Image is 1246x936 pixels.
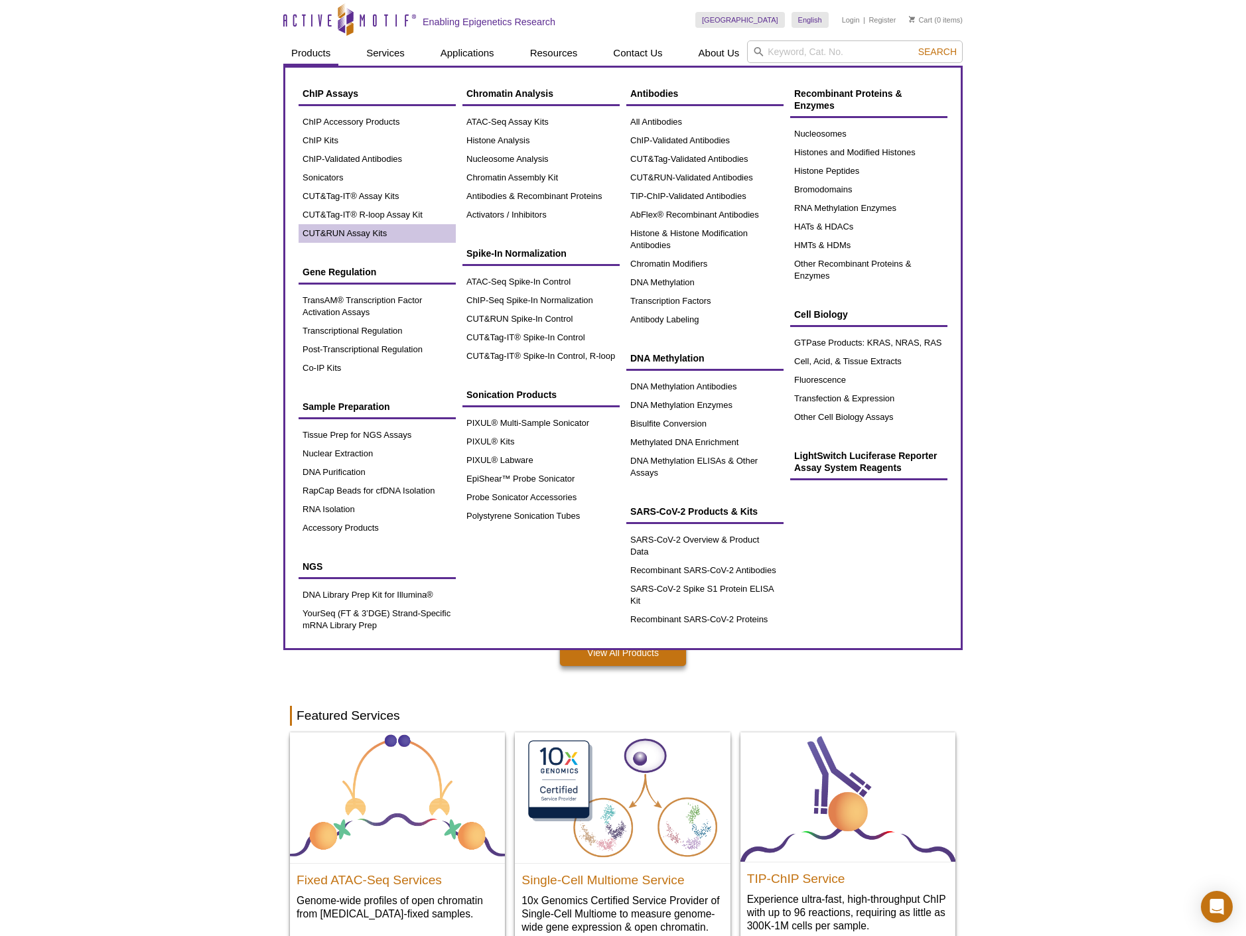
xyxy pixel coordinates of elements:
[909,16,915,23] img: Your Cart
[462,414,620,433] a: PIXUL® Multi-Sample Sonicator
[909,15,932,25] a: Cart
[462,310,620,328] a: CUT&RUN Spike-In Control
[462,470,620,488] a: EpiShear™ Probe Sonicator
[466,88,553,99] span: Chromatin Analysis
[790,218,947,236] a: HATs & HDACs
[462,488,620,507] a: Probe Sonicator Accessories
[626,396,784,415] a: DNA Methylation Enzymes
[626,168,784,187] a: CUT&RUN-Validated Antibodies
[303,561,322,572] span: NGS
[794,88,902,111] span: Recombinant Proteins & Enzymes
[297,894,498,921] p: Genome-wide profiles of open chromatin from [MEDICAL_DATA]-fixed samples.
[626,187,784,206] a: TIP-ChIP-Validated Antibodies
[626,131,784,150] a: ChIP-Validated Antibodies
[626,273,784,292] a: DNA Methylation
[790,125,947,143] a: Nucleosomes
[462,206,620,224] a: Activators / Inhibitors
[790,443,947,480] a: LightSwitch Luciferase Reporter Assay System Reagents
[790,255,947,285] a: Other Recombinant Proteins & Enzymes
[790,236,947,255] a: HMTs & HDMs
[462,382,620,407] a: Sonication Products
[433,40,502,66] a: Applications
[626,580,784,610] a: SARS-CoV-2 Spike S1 Protein ELISA Kit
[909,12,963,28] li: (0 items)
[299,187,456,206] a: CUT&Tag-IT® Assay Kits
[626,150,784,168] a: CUT&Tag-Validated Antibodies
[299,168,456,187] a: Sonicators
[914,46,961,58] button: Search
[626,531,784,561] a: SARS-CoV-2 Overview & Product Data
[790,389,947,408] a: Transfection & Expression
[299,554,456,579] a: NGS
[299,291,456,322] a: TransAM® Transcription Factor Activation Assays
[303,267,376,277] span: Gene Regulation
[626,310,784,329] a: Antibody Labeling
[605,40,670,66] a: Contact Us
[299,113,456,131] a: ChIP Accessory Products
[299,463,456,482] a: DNA Purification
[790,180,947,199] a: Bromodomains
[626,561,784,580] a: Recombinant SARS-CoV-2 Antibodies
[630,506,758,517] span: SARS-CoV-2 Products & Kits
[626,499,784,524] a: SARS-CoV-2 Products & Kits
[462,131,620,150] a: Histone Analysis
[462,241,620,266] a: Spike-In Normalization
[462,451,620,470] a: PIXUL® Labware
[303,401,390,412] span: Sample Preparation
[299,340,456,359] a: Post-Transcriptional Regulation
[626,346,784,371] a: DNA Methylation
[863,12,865,28] li: |
[790,334,947,352] a: GTPase Products: KRAS, NRAS, RAS
[299,500,456,519] a: RNA Isolation
[747,866,949,886] h2: TIP-ChIP Service
[918,46,957,57] span: Search
[299,519,456,537] a: Accessory Products
[423,16,555,28] h2: Enabling Epigenetics Research
[740,732,955,862] img: TIP-ChIP Service
[290,732,505,935] a: Fixed ATAC-Seq Services Fixed ATAC-Seq Services Genome-wide profiles of open chromatin from [MEDI...
[842,15,860,25] a: Login
[299,359,456,377] a: Co-IP Kits
[790,162,947,180] a: Histone Peptides
[299,482,456,500] a: RapCap Beads for cfDNA Isolation
[521,894,723,934] p: 10x Genomics Certified Service Provider of Single-Cell Multiome to measure genome-wide gene expre...
[299,604,456,635] a: YourSeq (FT & 3’DGE) Strand-Specific mRNA Library Prep
[462,291,620,310] a: ChIP-Seq Spike-In Normalization
[299,206,456,224] a: CUT&Tag-IT® R-loop Assay Kit
[462,273,620,291] a: ATAC-Seq Spike-In Control
[691,40,748,66] a: About Us
[466,248,567,259] span: Spike-In Normalization
[626,255,784,273] a: Chromatin Modifiers
[626,452,784,482] a: DNA Methylation ELISAs & Other Assays
[747,40,963,63] input: Keyword, Cat. No.
[462,347,620,366] a: CUT&Tag-IT® Spike-In Control, R-loop
[626,292,784,310] a: Transcription Factors
[790,302,947,327] a: Cell Biology
[790,81,947,118] a: Recombinant Proteins & Enzymes
[626,81,784,106] a: Antibodies
[630,353,704,364] span: DNA Methylation
[299,81,456,106] a: ChIP Assays
[299,224,456,243] a: CUT&RUN Assay Kits
[695,12,785,28] a: [GEOGRAPHIC_DATA]
[794,309,848,320] span: Cell Biology
[299,131,456,150] a: ChIP Kits
[790,408,947,427] a: Other Cell Biology Assays
[299,394,456,419] a: Sample Preparation
[521,867,723,887] h2: Single-Cell Multiome Service
[462,187,620,206] a: Antibodies & Recombinant Proteins
[462,328,620,347] a: CUT&Tag-IT® Spike-In Control
[626,206,784,224] a: AbFlex® Recombinant Antibodies
[297,867,498,887] h2: Fixed ATAC-Seq Services
[868,15,896,25] a: Register
[462,433,620,451] a: PIXUL® Kits
[626,610,784,629] a: Recombinant SARS-CoV-2 Proteins
[790,143,947,162] a: Histones and Modified Histones
[299,322,456,340] a: Transcriptional Regulation
[626,224,784,255] a: Histone & Histone Modification Antibodies
[790,371,947,389] a: Fluorescence
[462,113,620,131] a: ATAC-Seq Assay Kits
[792,12,829,28] a: English
[630,88,678,99] span: Antibodies
[299,426,456,444] a: Tissue Prep for NGS Assays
